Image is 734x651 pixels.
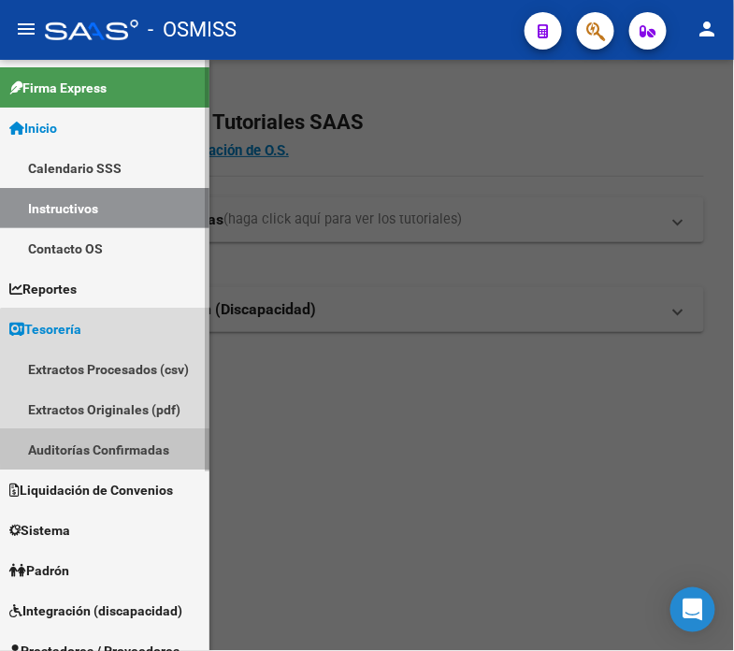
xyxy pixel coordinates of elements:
span: - OSMISS [148,9,237,51]
span: Inicio [9,118,57,138]
mat-icon: person [697,18,719,40]
mat-icon: menu [15,18,37,40]
span: Sistema [9,520,70,541]
span: Integración (discapacidad) [9,600,182,621]
div: Open Intercom Messenger [670,587,715,632]
span: Liquidación de Convenios [9,480,173,500]
span: Tesorería [9,319,81,340]
span: Firma Express [9,78,107,98]
span: Reportes [9,279,77,299]
span: Padrón [9,560,69,581]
